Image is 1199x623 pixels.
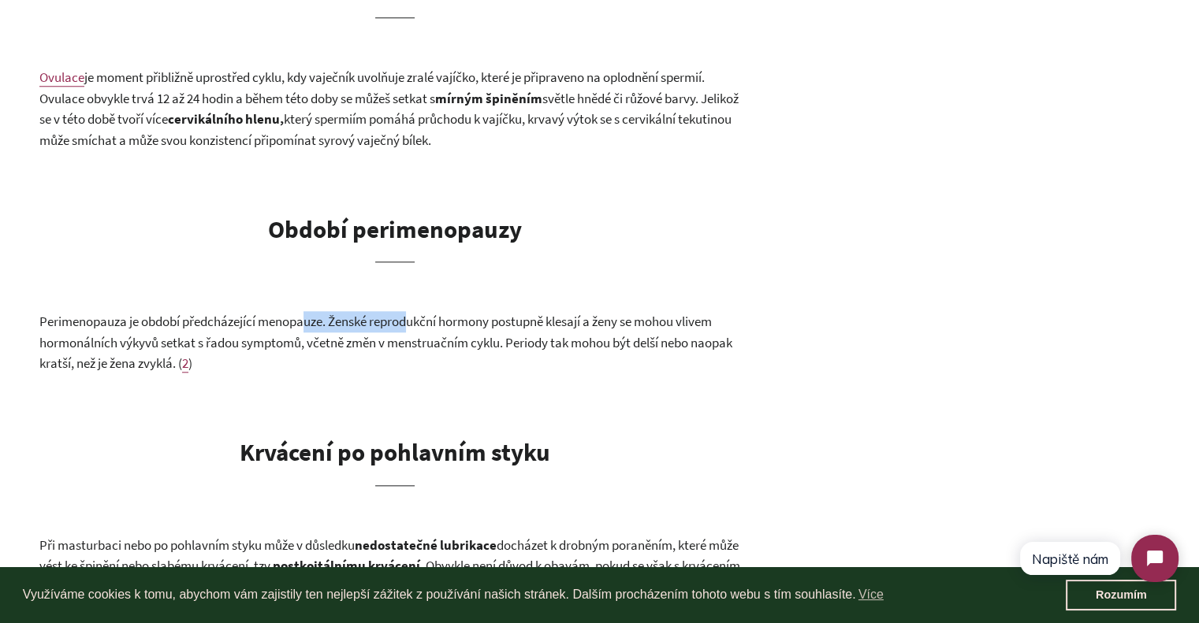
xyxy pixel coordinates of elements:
span: ) [188,354,192,372]
b: nedostatečné lubrikace [355,536,497,554]
iframe: Tidio Chat [1005,521,1192,595]
span: Ovulace [39,69,84,86]
span: který spermiím pomáhá průchodu k vajíčku, krvavý výtok se s cervikální tekutinou může smíchat a m... [39,110,732,149]
b: mírným špiněním [435,90,542,107]
a: 2 [182,354,188,373]
span: 2 [182,354,188,372]
b: cervikálního hlenu, [168,110,284,128]
a: learn more about cookies [856,583,886,606]
b: postkoitálnímu krvácení [273,557,420,574]
b: Krvácení po pohlavním styku [240,436,550,467]
a: Ovulace [39,69,84,87]
b: Období perimenopauzy [268,213,522,244]
span: Perimenopauza je období předcházející menopauze. Ženské reprodukční hormony postupně klesají a že... [39,313,732,372]
span: Při masturbaci nebo po pohlavním styku může v důsledku [39,536,355,554]
span: je moment přibližně uprostřed cyklu, kdy vaječník uvolňuje zralé vajíčko, které je připraveno na ... [39,69,705,107]
span: Využíváme cookies k tomu, abychom vám zajistily ten nejlepší zážitek z používání našich stránek. ... [23,583,1066,606]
